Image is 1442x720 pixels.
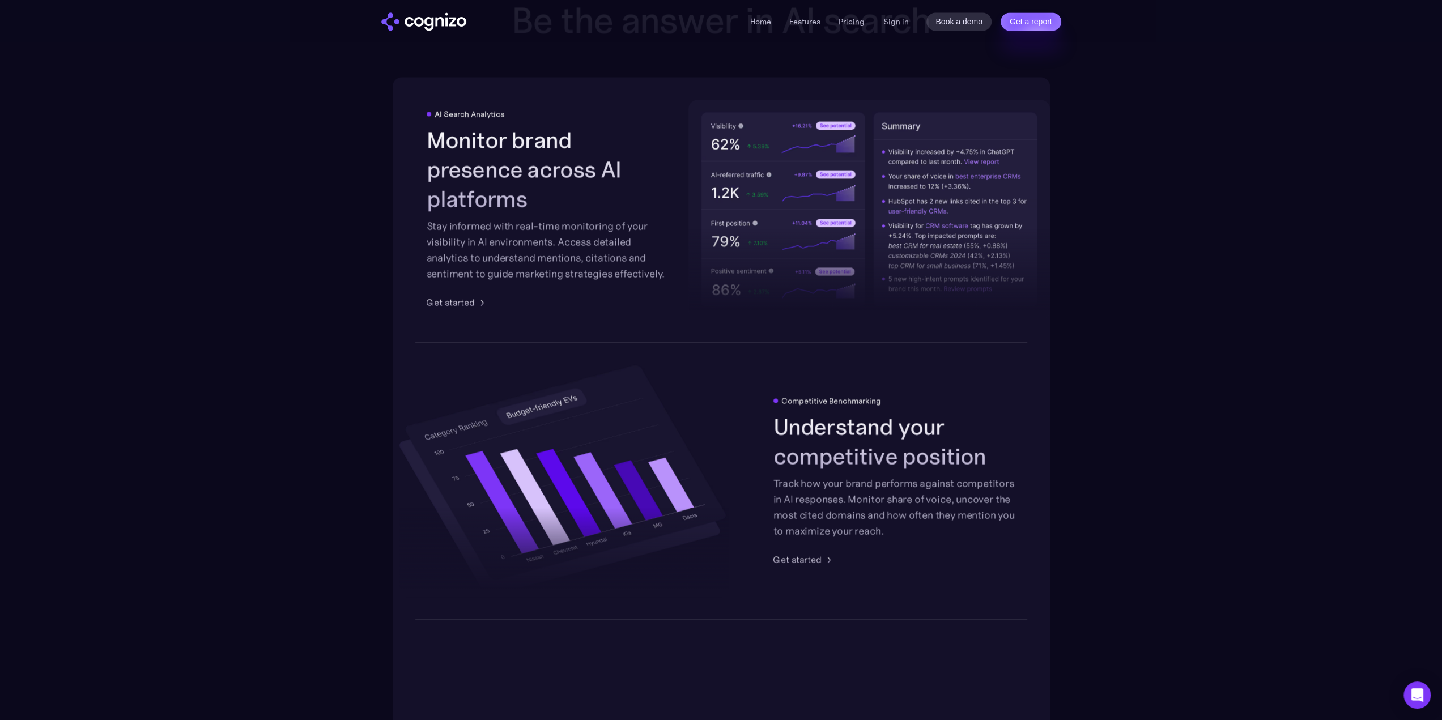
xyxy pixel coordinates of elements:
div: Competitive Benchmarking [781,396,881,405]
div: AI Search Analytics [435,109,504,118]
div: Get started [773,552,822,566]
div: Open Intercom Messenger [1403,681,1431,709]
h2: Understand your competitive position [773,412,1016,471]
img: cognizo logo [381,12,466,31]
img: AI visibility metrics performance insights [688,100,1050,319]
h2: Monitor brand presence across AI platforms [427,125,669,214]
a: Pricing [839,16,865,27]
a: Get started [773,552,835,566]
div: Track how your brand performs against competitors in AI responses. Monitor share of voice, uncove... [773,475,1016,539]
div: Get started [427,295,475,309]
a: Get a report [1001,12,1061,31]
a: Book a demo [926,12,992,31]
a: Features [789,16,820,27]
a: Home [750,16,771,27]
div: Stay informed with real-time monitoring of your visibility in AI environments. Access detailed an... [427,218,669,282]
a: Get started [427,295,488,309]
a: Sign in [883,15,908,28]
a: home [381,12,466,31]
